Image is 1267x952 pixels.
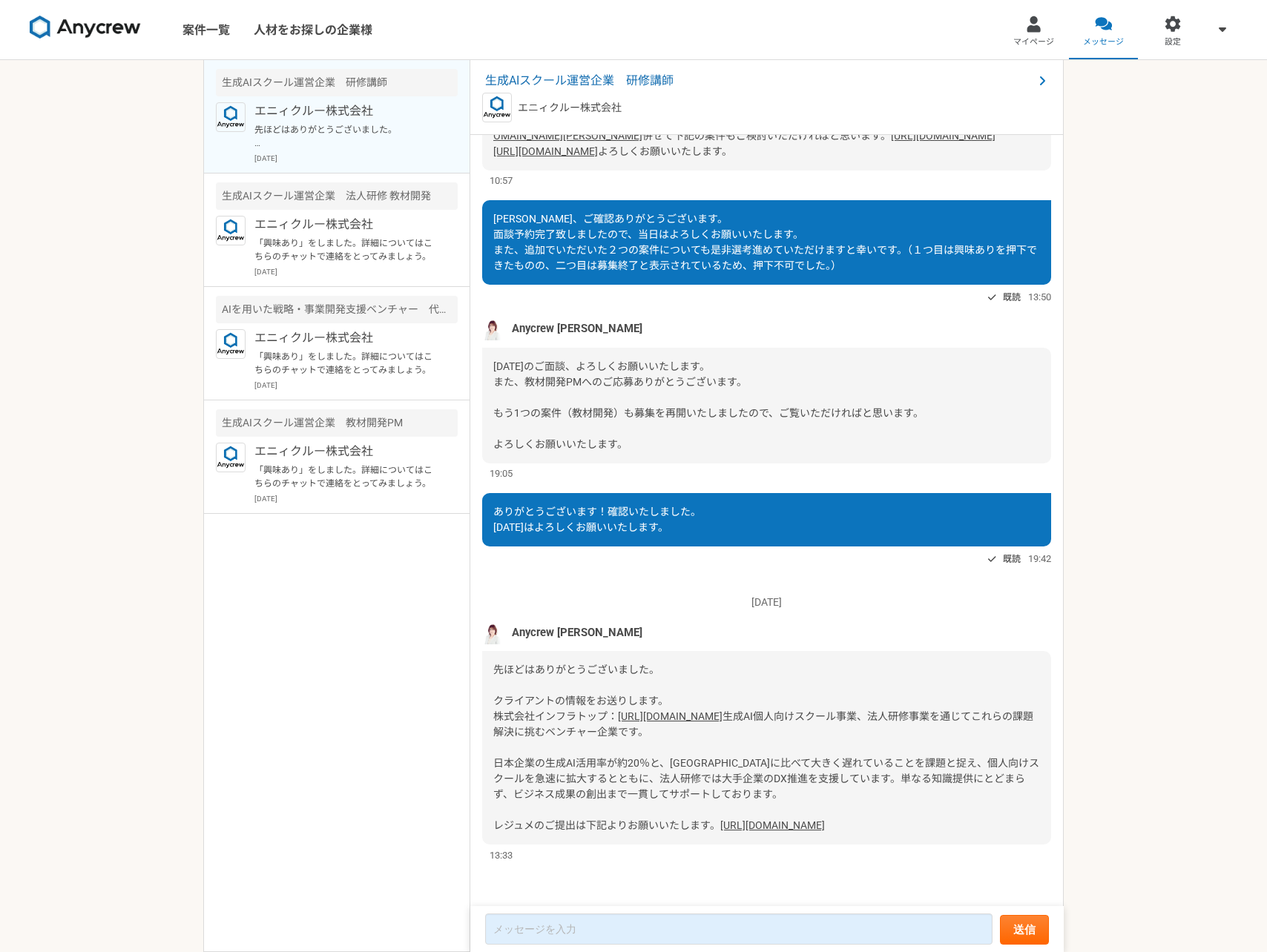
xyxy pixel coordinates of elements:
div: 生成AIスクール運営企業 法人研修 教材開発 [216,182,458,210]
img: %E5%90%8D%E7%A7%B0%E6%9C%AA%E8%A8%AD%E5%AE%9A%E3%81%AE%E3%83%87%E3%82%B6%E3%82%A4%E3%83%B3__3_.png [482,318,504,340]
span: マイページ [1013,36,1054,48]
button: 送信 [1000,915,1049,945]
div: 生成AIスクール運営企業 教材開発PM [216,409,458,437]
div: 生成AIスクール運営企業 研修講師 [216,69,458,96]
span: 先ほどはありがとうございました。 クライアントの情報をお送りします。 株式会社インフラトップ： [493,664,668,722]
p: 先ほどはありがとうございました。 クライアントの情報をお送りします。 株式会社インフラトップ： [URL][DOMAIN_NAME] 生成AI個人向けスクール事業、法人研修事業を通じてこれらの課... [254,123,438,150]
span: 設定 [1165,36,1181,48]
a: [URL][DOMAIN_NAME] [720,819,825,831]
img: logo_text_blue_01.png [216,329,246,359]
span: [PERSON_NAME]、ご確認ありがとうございます。 面談予約完了致しましたので、当日はよろしくお願いいたします。 また、追加でいただいた２つの案件についても是非選考進めていただけますと幸い... [493,213,1037,271]
span: Anycrew [PERSON_NAME] [512,624,642,641]
p: [DATE] [254,266,458,277]
p: エニィクルー株式会社 [254,329,438,347]
span: ありがとうございます！確認いたしました。 [DATE]はよろしくお願いいたします。 [493,506,701,533]
span: 13:33 [490,848,513,862]
img: logo_text_blue_01.png [482,93,512,122]
p: エニィクルー株式会社 [518,100,622,116]
a: [URL][DOMAIN_NAME] [891,130,995,142]
span: 19:05 [490,466,513,480]
span: 生成AI個人向けスクール事業、法人研修事業を通じてこれらの課題解決に挑むベンチャー企業です。 日本企業の生成AI活用率が約20％と、[GEOGRAPHIC_DATA]に比べて大きく遅れていること... [493,710,1039,831]
img: logo_text_blue_01.png [216,102,246,132]
img: 8DqYSo04kwAAAAASUVORK5CYII= [30,16,141,39]
p: [DATE] [482,595,1051,610]
a: [URL][DOMAIN_NAME][PERSON_NAME] [493,114,1034,142]
span: 既読 [1003,550,1021,568]
img: logo_text_blue_01.png [216,443,246,472]
p: [DATE] [254,153,458,164]
a: [URL][DOMAIN_NAME] [493,145,598,157]
p: エニィクルー株式会社 [254,443,438,460]
p: [DATE] [254,380,458,391]
p: 「興味あり」をしました。詳細についてはこちらのチャットで連絡をとってみましょう。 [254,463,438,490]
img: logo_text_blue_01.png [216,216,246,245]
p: 「興味あり」をしました。詳細についてはこちらのチャットで連絡をとってみましょう。 [254,350,438,377]
span: 生成AIスクール運営企業 研修講師 [485,72,1033,90]
span: Anycrew [PERSON_NAME] [512,320,642,337]
p: [DATE] [254,493,458,504]
div: AIを用いた戦略・事業開発支援ベンチャー 代表のメンター（業務コンサルタント） [216,296,458,323]
span: メッセージ [1083,36,1124,48]
span: 既読 [1003,288,1021,306]
span: [DATE]のご面談、よろしくお願いいたします。 また、教材開発PMへのご応募ありがとうございます。 もう1つの案件（教材開発）も募集を再開いたしましたので、ご覧いただければと思います。 よろし... [493,360,924,450]
p: 「興味あり」をしました。詳細についてはこちらのチャットで連絡をとってみましょう。 [254,237,438,263]
img: %E5%90%8D%E7%A7%B0%E6%9C%AA%E8%A8%AD%E5%AE%9A%E3%81%AE%E3%83%87%E3%82%B6%E3%82%A4%E3%83%B3__3_.png [482,622,504,644]
span: 13:50 [1028,290,1051,304]
p: エニィクルー株式会社 [254,102,438,120]
span: 併せて下記の案件もご検討いただければと思います。 [642,130,891,142]
span: 19:42 [1028,552,1051,566]
span: 10:57 [490,173,513,188]
a: [URL][DOMAIN_NAME] [618,710,723,722]
p: エニィクルー株式会社 [254,216,438,234]
span: よろしくお願いいたします。 [598,145,732,157]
